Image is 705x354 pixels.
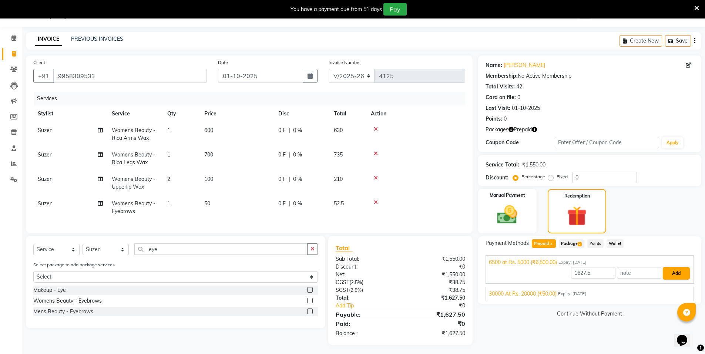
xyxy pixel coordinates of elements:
[617,267,661,279] input: note
[383,3,407,16] button: Pay
[400,330,471,337] div: ₹1,627.50
[134,243,308,255] input: Search or Scan
[486,239,529,247] span: Payment Methods
[278,151,286,159] span: 0 F
[112,176,155,190] span: Womens Beauty - Upperlip Wax
[578,242,582,246] span: 2
[329,59,361,66] label: Invoice Number
[558,291,586,297] span: Expiry: [DATE]
[587,239,604,248] span: Points
[480,310,700,318] a: Continue Without Payment
[334,176,343,182] span: 210
[289,151,290,159] span: |
[350,287,362,293] span: 2.5%
[486,126,508,134] span: Packages
[330,286,400,294] div: ( )
[71,36,123,42] a: PREVIOUS INVOICES
[289,175,290,183] span: |
[330,319,400,328] div: Paid:
[400,310,471,319] div: ₹1,627.50
[53,69,207,83] input: Search by Name/Mobile/Email/Code
[330,271,400,279] div: Net:
[289,127,290,134] span: |
[330,279,400,286] div: ( )
[607,239,624,248] span: Wallet
[504,61,545,69] a: [PERSON_NAME]
[412,302,471,310] div: ₹0
[204,200,210,207] span: 50
[33,105,107,122] th: Stylist
[620,35,662,47] button: Create New
[400,263,471,271] div: ₹0
[491,203,524,226] img: _cash.svg
[334,200,344,207] span: 52.5
[38,176,53,182] span: Suzen
[38,151,53,158] span: Suzen
[557,173,568,180] label: Fixed
[571,267,615,279] input: Amount
[330,263,400,271] div: Discount:
[532,239,556,248] span: Prepaid
[521,173,545,180] label: Percentage
[549,242,553,246] span: 2
[278,200,286,208] span: 0 F
[33,297,102,305] div: Womens Beauty - Eyebrows
[486,72,694,80] div: No Active Membership
[330,255,400,263] div: Sub Total:
[278,127,286,134] span: 0 F
[351,279,362,285] span: 2.5%
[204,176,213,182] span: 100
[34,92,471,105] div: Services
[400,255,471,263] div: ₹1,550.00
[489,290,557,298] span: 30000 At Rs. 20000 (₹50.00)
[330,302,412,310] a: Add Tip
[486,115,502,123] div: Points:
[366,105,465,122] th: Action
[514,126,532,134] span: Prepaid
[218,59,228,66] label: Date
[400,271,471,279] div: ₹1,550.00
[33,59,45,66] label: Client
[334,127,343,134] span: 630
[289,200,290,208] span: |
[504,115,507,123] div: 0
[490,192,525,199] label: Manual Payment
[517,94,520,101] div: 0
[167,176,170,182] span: 2
[662,137,683,148] button: Apply
[35,33,62,46] a: INVOICE
[400,294,471,302] div: ₹1,627.50
[486,174,508,182] div: Discount:
[486,161,519,169] div: Service Total:
[38,127,53,134] span: Suzen
[293,175,302,183] span: 0 %
[330,310,400,319] div: Payable:
[167,151,170,158] span: 1
[33,262,115,268] label: Select package to add package services
[489,259,557,266] span: 6500 at Rs. 5000 (₹6,500.00)
[38,200,53,207] span: Suzen
[559,239,584,248] span: Package
[486,94,516,101] div: Card on file:
[330,294,400,302] div: Total:
[330,330,400,337] div: Balance :
[486,72,518,80] div: Membership:
[336,244,353,252] span: Total
[329,105,366,122] th: Total
[674,324,698,347] iframe: chat widget
[558,259,587,266] span: Expiry: [DATE]
[486,139,555,146] div: Coupon Code
[291,6,382,13] div: You have a payment due from 51 days
[663,267,690,280] button: Add
[336,287,349,293] span: SGST
[561,204,593,228] img: _gift.svg
[204,127,213,134] span: 600
[486,83,515,91] div: Total Visits:
[107,105,163,122] th: Service
[274,105,329,122] th: Disc
[112,127,155,141] span: Womens Beauty - Rica Arms Wax
[336,279,349,286] span: CGST
[278,175,286,183] span: 0 F
[204,151,213,158] span: 700
[400,286,471,294] div: ₹38.75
